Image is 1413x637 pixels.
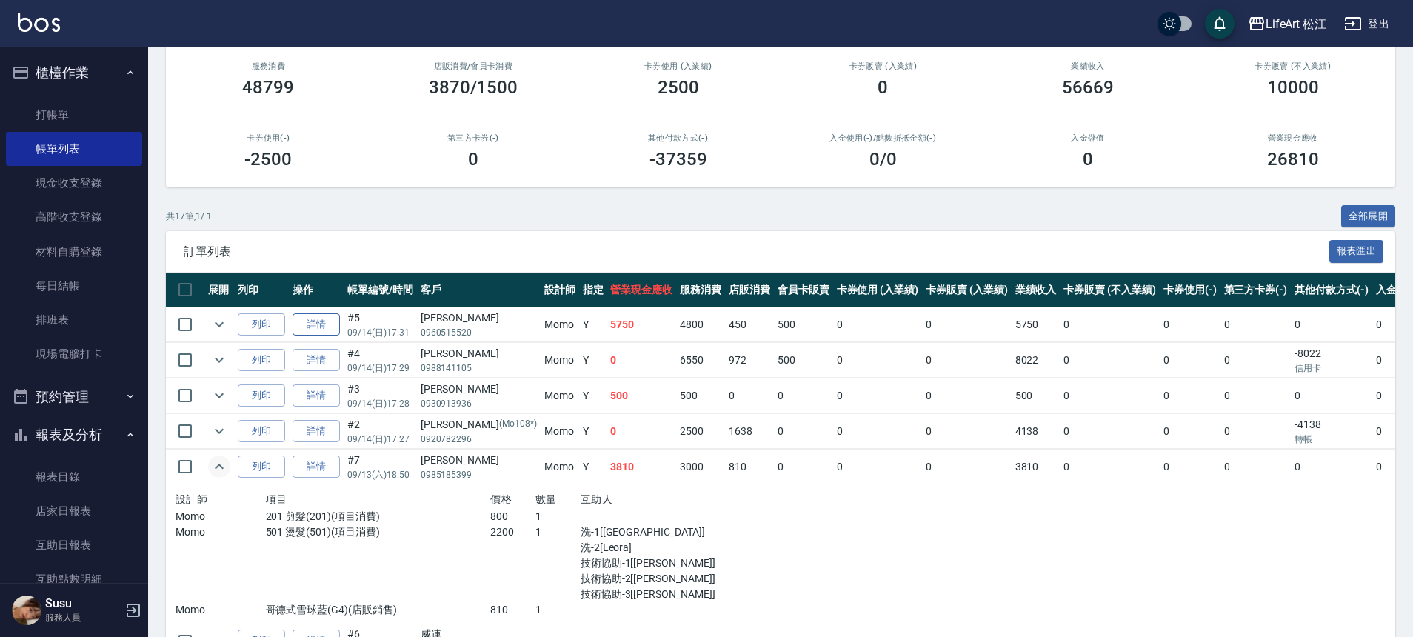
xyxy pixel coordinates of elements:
a: 詳情 [293,456,340,478]
p: 0988141105 [421,361,537,375]
p: 09/14 (日) 17:28 [347,397,413,410]
p: 09/13 (六) 18:50 [347,468,413,481]
td: #4 [344,343,417,378]
td: -8022 [1291,343,1372,378]
td: 0 [1291,307,1372,342]
button: 報表匯出 [1329,240,1384,263]
th: 卡券使用(-) [1160,273,1220,307]
h3: 服務消費 [184,61,353,71]
button: expand row [208,456,230,478]
a: 帳單列表 [6,132,142,166]
td: 3000 [676,450,725,484]
a: 現金收支登錄 [6,166,142,200]
a: 材料自購登錄 [6,235,142,269]
h2: 其他付款方式(-) [593,133,763,143]
img: Person [12,596,41,625]
td: 3810 [607,450,676,484]
h3: 0 /0 [869,149,897,170]
td: 0 [1220,307,1292,342]
h3: -37359 [649,149,707,170]
p: 201 剪髮(201)(項目消費) [266,509,491,524]
td: Momo [541,450,579,484]
button: 登出 [1338,10,1395,38]
th: 列印 [234,273,289,307]
div: [PERSON_NAME] [421,453,537,468]
td: 0 [725,378,774,413]
button: expand row [208,384,230,407]
span: 互助人 [581,493,612,505]
td: Y [579,414,607,449]
td: 450 [725,307,774,342]
p: 0960515520 [421,326,537,339]
h2: 入金儲值 [1003,133,1173,143]
p: 洗-2[Leora] [581,540,715,556]
p: 09/14 (日) 17:29 [347,361,413,375]
td: #3 [344,378,417,413]
th: 卡券使用 (入業績) [833,273,923,307]
img: Logo [18,13,60,32]
td: 0 [1160,450,1220,484]
h2: 卡券使用 (入業績) [593,61,763,71]
p: 810 [490,602,535,618]
td: 0 [774,378,833,413]
p: 09/14 (日) 17:27 [347,433,413,446]
th: 卡券販賣 (不入業績) [1060,273,1159,307]
td: 8022 [1012,343,1060,378]
p: 服務人員 [45,611,121,624]
td: 0 [833,307,923,342]
p: 技術協助-3[[PERSON_NAME]] [581,587,715,602]
td: #7 [344,450,417,484]
p: 1 [535,509,581,524]
td: 0 [922,450,1012,484]
h2: 第三方卡券(-) [389,133,558,143]
th: 第三方卡券(-) [1220,273,1292,307]
button: expand row [208,313,230,336]
h3: 26810 [1267,149,1319,170]
p: 0985185399 [421,468,537,481]
td: 0 [1220,414,1292,449]
h3: 0 [878,77,888,98]
a: 詳情 [293,349,340,372]
p: 0930913936 [421,397,537,410]
td: 0 [1220,343,1292,378]
td: 500 [607,378,676,413]
td: 0 [1220,378,1292,413]
td: 0 [1160,307,1220,342]
td: 0 [833,343,923,378]
h2: 入金使用(-) /點數折抵金額(-) [798,133,968,143]
td: 0 [1160,343,1220,378]
div: [PERSON_NAME] [421,310,537,326]
th: 業績收入 [1012,273,1060,307]
td: 0 [1291,378,1372,413]
td: 0 [922,414,1012,449]
a: 報表目錄 [6,460,142,494]
td: Y [579,343,607,378]
a: 店家日報表 [6,494,142,528]
a: 互助日報表 [6,528,142,562]
th: 展開 [204,273,234,307]
th: 客戶 [417,273,541,307]
td: 0 [833,414,923,449]
p: 1 [535,524,581,540]
td: 810 [725,450,774,484]
h3: 56669 [1062,77,1114,98]
button: LifeArt 松江 [1242,9,1333,39]
h3: 0 [468,149,478,170]
h5: Susu [45,596,121,611]
td: 500 [774,343,833,378]
th: 會員卡販賣 [774,273,833,307]
h2: 卡券販賣 (入業績) [798,61,968,71]
th: 店販消費 [725,273,774,307]
h3: 0 [1083,149,1093,170]
p: Momo [176,524,265,540]
td: Momo [541,414,579,449]
p: 800 [490,509,535,524]
td: 3810 [1012,450,1060,484]
td: Momo [541,343,579,378]
td: 4800 [676,307,725,342]
p: 2200 [490,524,535,540]
button: 報表及分析 [6,416,142,454]
button: 列印 [238,384,285,407]
a: 詳情 [293,384,340,407]
button: 櫃檯作業 [6,53,142,92]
